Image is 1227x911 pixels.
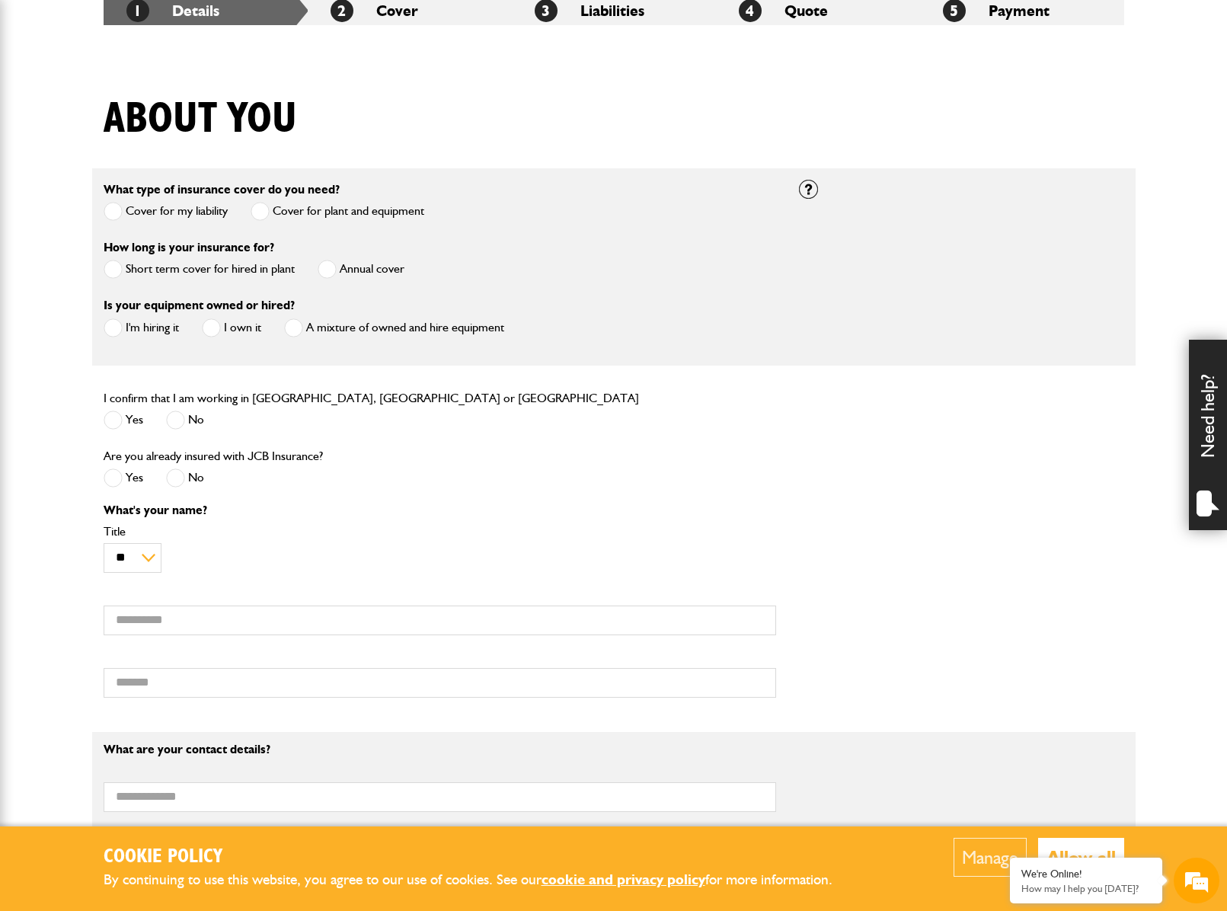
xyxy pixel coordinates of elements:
label: I own it [202,318,261,337]
label: What type of insurance cover do you need? [104,184,340,196]
label: Yes [104,468,143,487]
button: Allow all [1038,838,1124,877]
p: By continuing to use this website, you agree to our use of cookies. See our for more information. [104,868,858,892]
h2: Cookie Policy [104,845,858,869]
label: I confirm that I am working in [GEOGRAPHIC_DATA], [GEOGRAPHIC_DATA] or [GEOGRAPHIC_DATA] [104,392,639,404]
p: How may I help you today? [1021,883,1151,894]
div: We're Online! [1021,868,1151,881]
button: Manage [954,838,1027,877]
label: I'm hiring it [104,318,179,337]
a: cookie and privacy policy [542,871,705,888]
label: Title [104,526,776,538]
div: Need help? [1189,340,1227,530]
label: No [166,411,204,430]
label: How long is your insurance for? [104,241,274,254]
label: Cover for plant and equipment [251,202,424,221]
label: Yes [104,411,143,430]
label: Is your equipment owned or hired? [104,299,295,312]
label: No [166,468,204,487]
label: Annual cover [318,260,404,279]
p: What's your name? [104,504,776,516]
label: Are you already insured with JCB Insurance? [104,450,323,462]
label: Short term cover for hired in plant [104,260,295,279]
p: What are your contact details? [104,743,776,756]
label: Cover for my liability [104,202,228,221]
h1: About you [104,94,297,145]
label: A mixture of owned and hire equipment [284,318,504,337]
